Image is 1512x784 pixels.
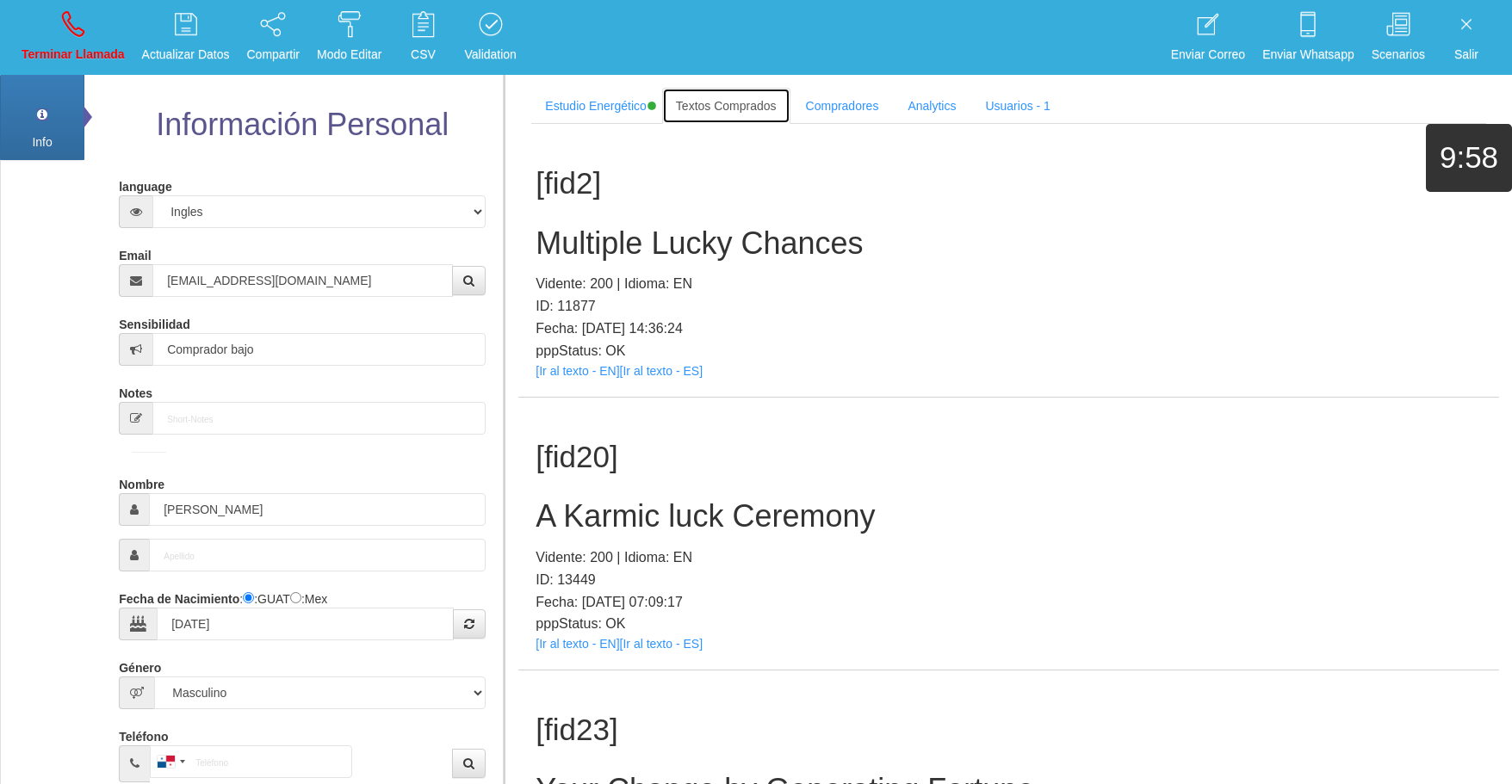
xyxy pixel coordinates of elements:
[536,713,1482,747] h1: [fid23]
[152,264,453,297] input: Correo electrónico
[620,637,703,651] a: [Ir al texto - ES]
[536,499,1482,534] h2: A Karmic luck Ceremony
[1262,45,1354,65] p: Enviar Whatsapp
[458,5,522,70] a: Validation
[1436,5,1497,70] a: Salir
[536,613,1482,635] p: pppStatus: OK
[894,88,970,124] a: Analytics
[22,45,125,65] p: Terminar Llamada
[150,745,352,778] input: Teléfono
[119,310,189,333] label: Sensibilidad
[536,637,619,651] a: [Ir al texto - EN]
[536,364,619,378] a: [Ir al texto - EN]
[1442,45,1490,65] p: Salir
[536,546,1482,569] p: Vidente: 200 | Idioma: EN
[142,45,230,65] p: Actualizar Datos
[152,402,486,435] input: Short-Notes
[151,746,190,777] div: Panama (Panamá): +507
[662,88,790,124] a: Textos Comprados
[149,493,486,526] input: Nombre
[1366,5,1431,70] a: Scenarios
[152,333,486,366] input: Sensibilidad
[119,172,171,195] label: language
[536,226,1482,261] h2: Multiple Lucky Chances
[620,364,703,378] a: [Ir al texto - ES]
[119,379,152,402] label: Notes
[399,45,447,65] p: CSV
[243,592,254,603] input: :Quechi GUAT
[536,273,1482,295] p: Vidente: 200 | Idioma: EN
[1256,5,1360,70] a: Enviar Whatsapp
[536,441,1482,474] h1: [fid20]
[311,5,387,70] a: Modo Editar
[290,592,301,603] input: :Yuca-Mex
[536,295,1482,318] p: ID: 11877
[1426,141,1512,175] h1: 9:58
[536,569,1482,591] p: ID: 13449
[317,45,381,65] p: Modo Editar
[536,167,1482,201] h1: [fid2]
[136,5,236,70] a: Actualizar Datos
[464,45,516,65] p: Validation
[1372,45,1425,65] p: Scenarios
[1171,45,1245,65] p: Enviar Correo
[115,108,490,142] h2: Información Personal
[536,318,1482,340] p: Fecha: [DATE] 14:36:24
[531,88,660,124] a: Estudio Energético
[247,45,300,65] p: Compartir
[792,88,893,124] a: Compradores
[119,584,486,640] div: : :GUAT :Mex
[971,88,1063,124] a: Usuarios - 1
[119,722,168,745] label: Teléfono
[536,340,1482,362] p: pppStatus: OK
[15,5,131,70] a: Terminar Llamada
[119,241,151,264] label: Email
[149,539,486,571] input: Apellido
[1165,5,1251,70] a: Enviar Correo
[241,5,306,70] a: Compartir
[119,584,239,608] label: Fecha de Nacimiento
[393,5,453,70] a: CSV
[119,470,164,493] label: Nombre
[536,591,1482,614] p: Fecha: [DATE] 07:09:17
[119,653,161,676] label: Género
